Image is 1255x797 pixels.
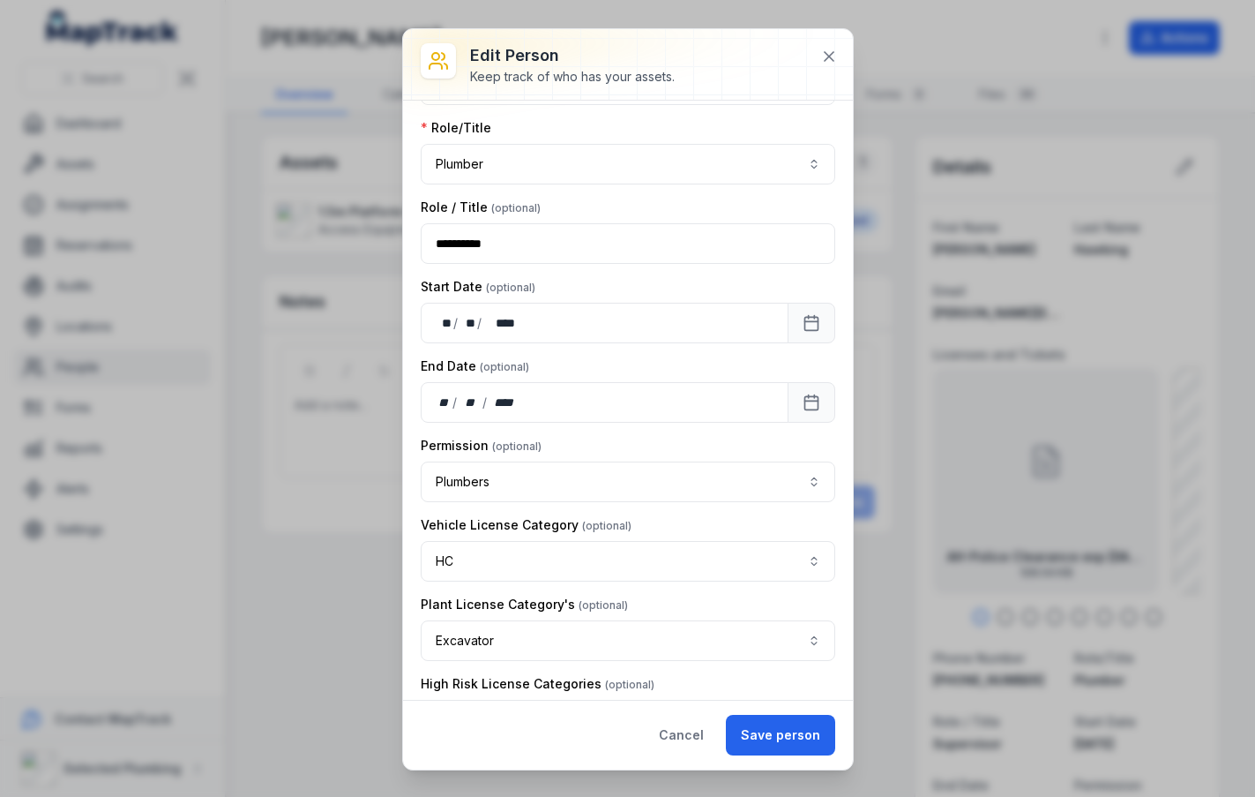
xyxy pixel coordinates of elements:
label: End Date [421,357,529,375]
div: / [453,314,459,332]
button: Calendar [788,382,835,423]
button: Excavator [421,620,835,661]
label: Role/Title [421,119,491,137]
button: HC [421,541,835,582]
div: / [452,394,459,411]
label: Vehicle License Category [421,516,631,534]
label: Role / Title [421,199,541,216]
label: Plant License Category's [421,596,628,613]
button: Plumbers [421,462,835,502]
div: day, [436,314,453,332]
button: Cancel [644,715,719,756]
button: Save person [726,715,835,756]
div: day, [436,394,453,411]
label: Start Date [421,278,535,296]
div: / [477,314,483,332]
div: month, [459,394,482,411]
button: Plumber [421,144,835,184]
div: / [482,394,489,411]
div: Keep track of who has your assets. [470,68,675,86]
div: year, [483,314,517,332]
label: High Risk License Categories [421,675,654,693]
h3: Edit person [470,43,675,68]
div: month, [459,314,477,332]
label: Permission [421,437,542,455]
div: year, [489,394,521,411]
button: Calendar [788,303,835,343]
